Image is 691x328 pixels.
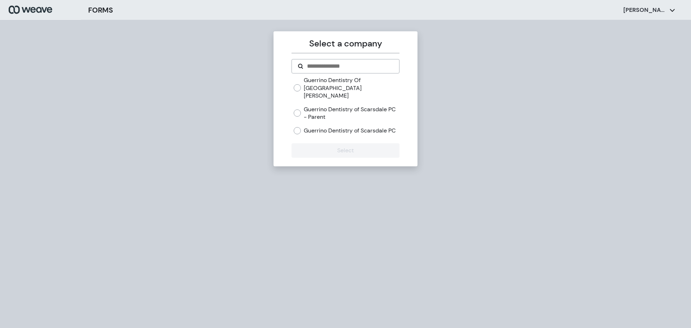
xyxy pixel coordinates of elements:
[88,5,113,15] h3: FORMS
[292,37,399,50] p: Select a company
[304,76,399,100] label: Guerrino Dentistry Of [GEOGRAPHIC_DATA][PERSON_NAME]
[306,62,393,71] input: Search
[304,127,396,135] label: Guerrino Dentistry of Scarsdale PC
[292,143,399,158] button: Select
[623,6,667,14] p: [PERSON_NAME]
[304,105,399,121] label: Guerrino Dentistry of Scarsdale PC - Parent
